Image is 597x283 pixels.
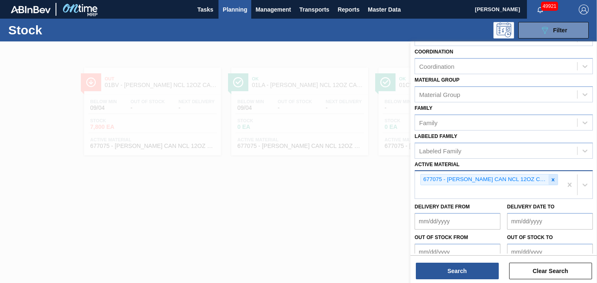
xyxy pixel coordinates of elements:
label: Out of Stock to [507,235,553,240]
img: TNhmsLtSVTkK8tSr43FrP2fwEKptu5GPRR3wAAAABJRU5ErkJggg== [11,6,51,13]
label: Coordination [415,49,453,55]
span: Master Data [368,5,400,15]
span: 49921 [541,2,558,11]
label: Active Material [415,162,459,167]
label: Labeled Family [415,133,457,139]
div: Programming: no user selected [493,22,514,39]
span: Transports [299,5,329,15]
label: Material Group [415,77,459,83]
span: Reports [337,5,359,15]
input: mm/dd/yyyy [507,244,593,260]
label: Delivery Date to [507,204,554,210]
div: 677075 - [PERSON_NAME] CAN NCL 12OZ CAN PK 4/12 SLEEK 0624 [421,174,548,185]
div: Labeled Family [419,147,461,154]
input: mm/dd/yyyy [415,244,500,260]
div: Material Group [419,91,460,98]
div: Coordination [419,63,454,70]
span: Planning [223,5,247,15]
button: Filter [518,22,589,39]
label: Delivery Date from [415,204,470,210]
input: mm/dd/yyyy [507,213,593,230]
div: Family [419,119,437,126]
button: Notifications [527,4,553,15]
label: Family [415,105,432,111]
span: Tasks [196,5,214,15]
span: Filter [553,27,567,34]
label: Out of Stock from [415,235,468,240]
h1: Stock [8,25,126,35]
input: mm/dd/yyyy [415,213,500,230]
img: Logout [579,5,589,15]
span: Management [255,5,291,15]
